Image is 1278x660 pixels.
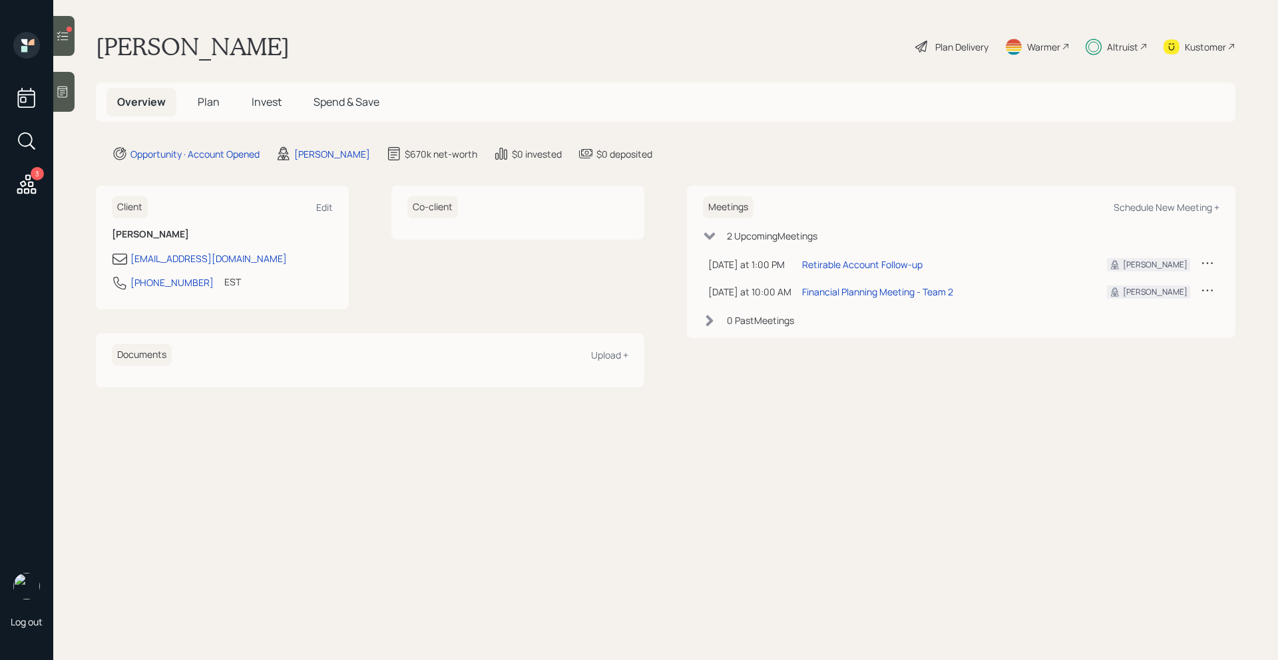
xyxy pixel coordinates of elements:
div: Plan Delivery [935,40,988,54]
span: Overview [117,94,166,109]
div: [EMAIL_ADDRESS][DOMAIN_NAME] [130,251,287,265]
div: [PERSON_NAME] [1123,286,1187,298]
span: Spend & Save [314,94,379,109]
div: $670k net-worth [405,147,477,161]
div: [PERSON_NAME] [294,147,370,161]
div: 2 Upcoming Meeting s [727,229,817,243]
span: Invest [252,94,282,109]
div: Schedule New Meeting + [1114,201,1219,214]
h6: Meetings [703,196,753,218]
div: Warmer [1027,40,1060,54]
div: Kustomer [1185,40,1226,54]
div: [DATE] at 1:00 PM [708,257,791,271]
div: EST [224,275,241,289]
div: [PHONE_NUMBER] [130,275,214,289]
div: 0 Past Meeting s [727,313,794,327]
div: [DATE] at 10:00 AM [708,285,791,299]
img: michael-russo-headshot.png [13,573,40,599]
span: Plan [198,94,220,109]
div: Log out [11,615,43,628]
div: Altruist [1107,40,1138,54]
div: Edit [316,201,333,214]
div: 3 [31,167,44,180]
div: Financial Planning Meeting - Team 2 [802,285,953,299]
h1: [PERSON_NAME] [96,32,290,61]
h6: Client [112,196,148,218]
h6: Documents [112,344,172,366]
div: Opportunity · Account Opened [130,147,260,161]
h6: [PERSON_NAME] [112,229,333,240]
div: $0 deposited [596,147,652,161]
div: [PERSON_NAME] [1123,259,1187,271]
div: $0 invested [512,147,562,161]
div: Retirable Account Follow-up [802,257,923,271]
div: Upload + [591,349,628,361]
h6: Co-client [407,196,458,218]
